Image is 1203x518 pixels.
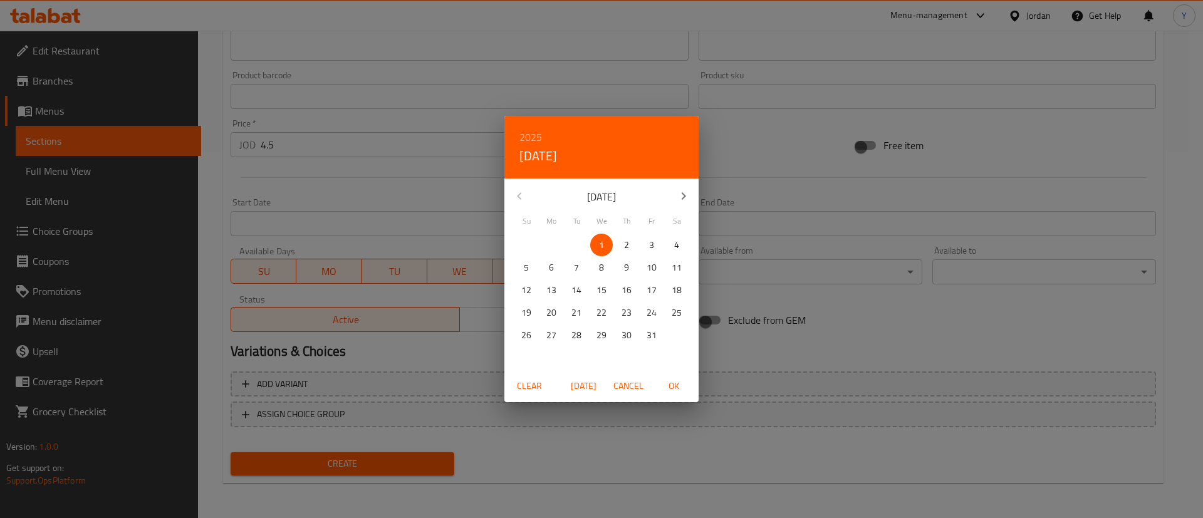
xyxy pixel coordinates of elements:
p: 31 [647,328,657,343]
button: 29 [590,324,613,346]
p: 30 [622,328,632,343]
p: 7 [574,260,579,276]
button: 18 [665,279,688,301]
span: [DATE] [568,378,598,394]
button: 5 [515,256,538,279]
p: 4 [674,237,679,253]
p: 6 [549,260,554,276]
p: 2 [624,237,629,253]
button: OK [654,375,694,398]
span: Sa [665,215,688,227]
span: Clear [514,378,544,394]
button: 25 [665,301,688,324]
p: 12 [521,282,531,298]
p: 23 [622,305,632,321]
p: 10 [647,260,657,276]
p: 19 [521,305,531,321]
p: 26 [521,328,531,343]
button: 4 [665,234,688,256]
button: 10 [640,256,663,279]
p: 18 [672,282,682,298]
p: 11 [672,260,682,276]
button: 19 [515,301,538,324]
p: 24 [647,305,657,321]
button: 17 [640,279,663,301]
button: 21 [565,301,588,324]
span: Th [615,215,638,227]
button: 27 [540,324,563,346]
p: 29 [596,328,607,343]
p: 21 [571,305,581,321]
button: [DATE] [519,146,557,166]
p: 9 [624,260,629,276]
p: 20 [546,305,556,321]
p: 5 [524,260,529,276]
button: 7 [565,256,588,279]
button: 16 [615,279,638,301]
button: 2 [615,234,638,256]
button: Cancel [608,375,648,398]
p: 3 [649,237,654,253]
button: 13 [540,279,563,301]
p: 1 [599,237,604,253]
p: 14 [571,282,581,298]
button: 8 [590,256,613,279]
p: 25 [672,305,682,321]
button: 30 [615,324,638,346]
button: 24 [640,301,663,324]
p: 16 [622,282,632,298]
button: 23 [615,301,638,324]
p: 28 [571,328,581,343]
button: [DATE] [563,375,603,398]
button: 11 [665,256,688,279]
span: We [590,215,613,227]
button: 26 [515,324,538,346]
span: Su [515,215,538,227]
p: 22 [596,305,607,321]
button: 3 [640,234,663,256]
button: 12 [515,279,538,301]
button: 28 [565,324,588,346]
p: 13 [546,282,556,298]
p: 27 [546,328,556,343]
span: OK [659,378,689,394]
span: Tu [565,215,588,227]
p: 17 [647,282,657,298]
button: 14 [565,279,588,301]
button: Clear [509,375,549,398]
p: 8 [599,260,604,276]
span: Fr [640,215,663,227]
button: 6 [540,256,563,279]
button: 1 [590,234,613,256]
p: [DATE] [534,189,669,204]
button: 20 [540,301,563,324]
button: 2025 [519,128,542,146]
span: Mo [540,215,563,227]
button: 9 [615,256,638,279]
span: Cancel [613,378,643,394]
button: 22 [590,301,613,324]
button: 15 [590,279,613,301]
button: 31 [640,324,663,346]
p: 15 [596,282,607,298]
